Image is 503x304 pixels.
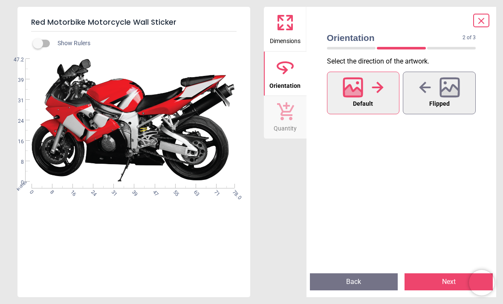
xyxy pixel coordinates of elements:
span: Default [353,98,373,110]
span: 16 [69,189,74,194]
span: 39 [8,77,24,84]
button: Back [310,273,398,290]
p: Select the direction of the artwork . [327,57,483,66]
span: Orientation [327,32,463,44]
span: Dimensions [270,33,301,46]
div: Show Rulers [38,38,250,49]
button: Default [327,72,400,114]
span: Flipped [429,98,450,110]
span: 78.0 [231,189,237,194]
span: 31 [110,189,115,194]
span: Orientation [269,78,301,90]
button: Dimensions [264,7,306,51]
span: 0 [28,189,33,194]
span: 0 [8,179,24,186]
span: 8 [8,159,24,166]
span: 24 [8,118,24,125]
iframe: Brevo live chat [469,270,494,295]
span: 2 of 3 [463,34,476,41]
span: 47 [151,189,156,194]
button: Next [405,273,493,290]
span: 16 [8,138,24,145]
span: 8 [48,189,54,194]
span: 55 [171,189,177,194]
span: 39 [130,189,136,194]
span: 24 [89,189,95,194]
span: 47.2 [8,56,24,64]
button: Flipped [403,72,476,114]
h5: Red Motorbike Motorcycle Wall Sticker [31,14,237,32]
span: 71 [212,189,218,194]
span: 31 [8,97,24,104]
span: 63 [192,189,197,194]
span: Quantity [274,120,297,133]
button: Orientation [264,52,306,96]
button: Quantity [264,96,306,139]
